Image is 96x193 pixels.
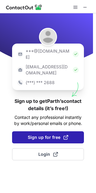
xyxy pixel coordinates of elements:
[17,51,23,57] img: https://contactout.com/extension/app/static/media/login-email-icon.f64bce713bb5cd1896fef81aa7b14a...
[28,134,68,140] span: Sign up for free
[26,48,70,60] p: ***@[DOMAIN_NAME]
[73,51,79,57] img: Check Icon
[26,64,70,76] p: [EMAIL_ADDRESS][DOMAIN_NAME]
[6,4,42,11] img: ContactOut v5.3.10
[17,67,23,73] img: https://contactout.com/extension/app/static/media/login-work-icon.638a5007170bc45168077fde17b29a1...
[38,151,58,157] span: Login
[17,80,23,86] img: https://contactout.com/extension/app/static/media/login-phone-icon.bacfcb865e29de816d437549d7f4cb...
[12,97,84,112] h1: Sign up to get Parth’s contact details (it’s free!)
[73,67,79,73] img: Check Icon
[12,148,84,160] button: Login
[12,131,84,143] button: Sign up for free
[39,28,57,46] img: Parth Chadha ➡️ KBW
[12,114,84,126] p: Contact any professional instantly by work/personal emails or phone.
